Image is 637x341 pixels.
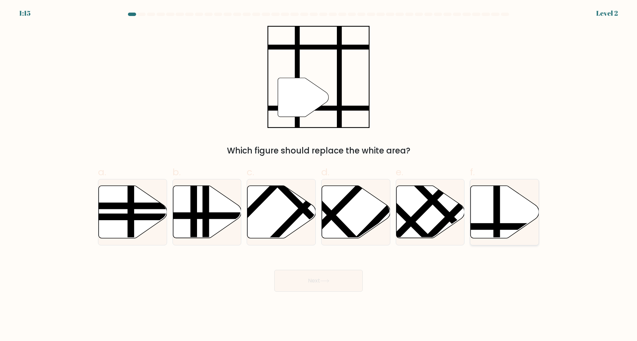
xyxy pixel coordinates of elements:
div: Level 2 [596,8,618,18]
span: e. [396,165,403,179]
div: 1:15 [19,8,31,18]
g: " [278,78,328,117]
span: f. [470,165,475,179]
button: Next [274,270,363,292]
span: b. [173,165,181,179]
div: Which figure should replace the white area? [102,145,535,157]
span: c. [247,165,254,179]
span: a. [98,165,106,179]
span: d. [321,165,329,179]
